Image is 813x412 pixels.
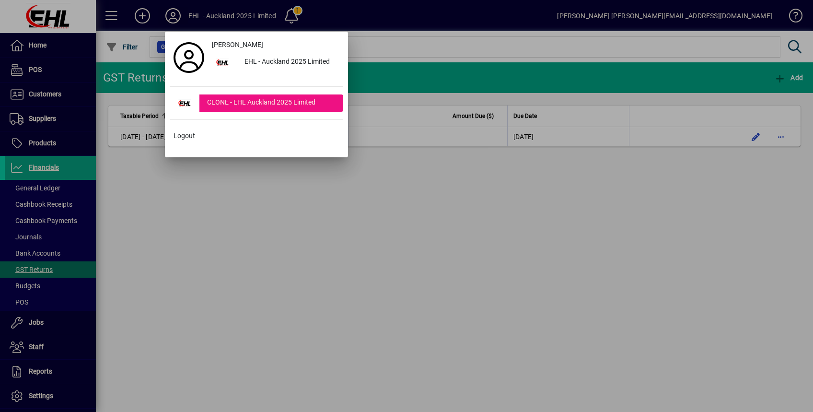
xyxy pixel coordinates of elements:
[212,40,263,50] span: [PERSON_NAME]
[170,128,343,145] button: Logout
[208,54,343,71] button: EHL - Auckland 2025 Limited
[199,94,343,112] div: CLONE - EHL Auckland 2025 Limited
[170,49,208,66] a: Profile
[208,36,343,54] a: [PERSON_NAME]
[174,131,195,141] span: Logout
[237,54,343,71] div: EHL - Auckland 2025 Limited
[170,94,343,112] button: CLONE - EHL Auckland 2025 Limited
